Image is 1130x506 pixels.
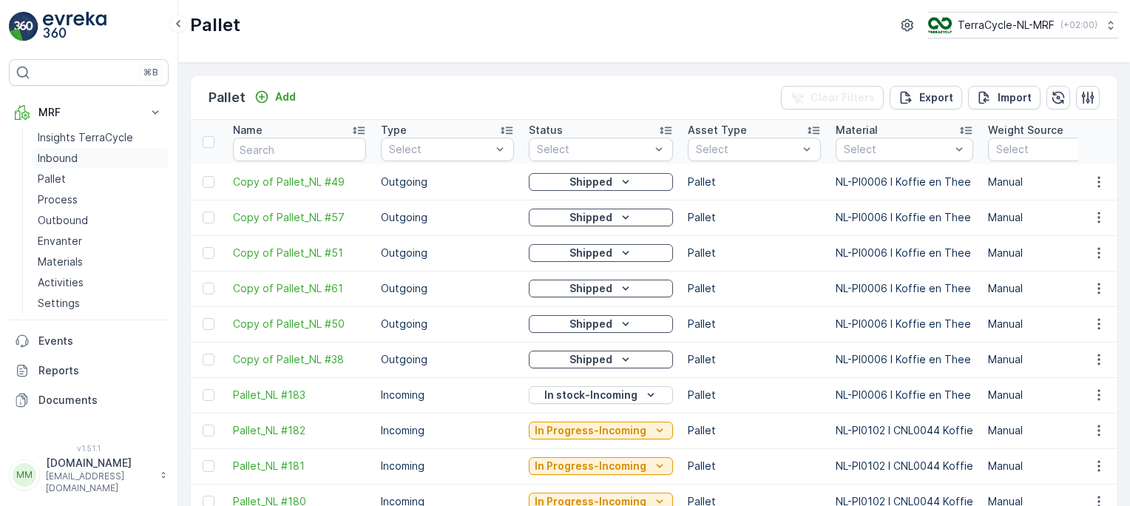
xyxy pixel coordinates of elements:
[43,12,106,41] img: logo_light-DOdMpM7g.png
[988,281,1121,296] p: Manual
[968,86,1041,109] button: Import
[1060,19,1097,31] p: ( +02:00 )
[233,423,366,438] span: Pallet_NL #182
[9,385,169,415] a: Documents
[233,281,366,296] a: Copy of Pallet_NL #61
[811,90,875,105] p: Clear Filters
[203,283,214,294] div: Toggle Row Selected
[836,459,973,473] p: NL-PI0102 I CNL0044 Koffie
[38,296,80,311] p: Settings
[988,459,1121,473] p: Manual
[38,105,139,120] p: MRF
[233,210,366,225] a: Copy of Pallet_NL #57
[38,393,163,408] p: Documents
[569,210,612,225] p: Shipped
[529,457,673,475] button: In Progress-Incoming
[143,67,158,78] p: ⌘B
[233,175,366,189] a: Copy of Pallet_NL #49
[32,127,169,148] a: Insights TerraCycle
[38,334,163,348] p: Events
[529,315,673,333] button: Shipped
[233,317,366,331] a: Copy of Pallet_NL #50
[529,386,673,404] button: In stock-Incoming
[38,213,88,228] p: Outbound
[203,212,214,223] div: Toggle Row Selected
[233,388,366,402] a: Pallet_NL #183
[529,173,673,191] button: Shipped
[688,388,821,402] p: Pallet
[836,317,973,331] p: NL-PI0006 I Koffie en Thee
[209,87,246,108] p: Pallet
[381,246,514,260] p: Outgoing
[233,352,366,367] a: Copy of Pallet_NL #38
[688,175,821,189] p: Pallet
[9,444,169,453] span: v 1.51.1
[32,210,169,231] a: Outbound
[537,142,650,157] p: Select
[9,456,169,494] button: MM[DOMAIN_NAME][EMAIL_ADDRESS][DOMAIN_NAME]
[836,123,878,138] p: Material
[836,246,973,260] p: NL-PI0006 I Koffie en Thee
[688,317,821,331] p: Pallet
[569,281,612,296] p: Shipped
[381,281,514,296] p: Outgoing
[381,423,514,438] p: Incoming
[958,18,1055,33] p: TerraCycle-NL-MRF
[203,318,214,330] div: Toggle Row Selected
[9,326,169,356] a: Events
[544,388,637,402] p: In stock-Incoming
[389,142,491,157] p: Select
[928,17,952,33] img: TC_v739CUj.png
[38,172,66,186] p: Pallet
[890,86,962,109] button: Export
[928,12,1118,38] button: TerraCycle-NL-MRF(+02:00)
[203,425,214,436] div: Toggle Row Selected
[836,175,973,189] p: NL-PI0006 I Koffie en Thee
[38,275,84,290] p: Activities
[569,175,612,189] p: Shipped
[529,280,673,297] button: Shipped
[696,142,798,157] p: Select
[688,352,821,367] p: Pallet
[38,363,163,378] p: Reports
[569,317,612,331] p: Shipped
[233,138,366,161] input: Search
[233,459,366,473] span: Pallet_NL #181
[381,175,514,189] p: Outgoing
[781,86,884,109] button: Clear Filters
[203,247,214,259] div: Toggle Row Selected
[381,459,514,473] p: Incoming
[996,142,1098,157] p: Select
[203,176,214,188] div: Toggle Row Selected
[13,463,36,487] div: MM
[248,88,302,106] button: Add
[988,123,1063,138] p: Weight Source
[688,423,821,438] p: Pallet
[529,422,673,439] button: In Progress-Incoming
[233,246,366,260] a: Copy of Pallet_NL #51
[9,98,169,127] button: MRF
[32,252,169,272] a: Materials
[988,175,1121,189] p: Manual
[988,423,1121,438] p: Manual
[381,352,514,367] p: Outgoing
[844,142,950,157] p: Select
[32,272,169,293] a: Activities
[836,423,973,438] p: NL-PI0102 I CNL0044 Koffie
[535,423,646,438] p: In Progress-Incoming
[836,388,973,402] p: NL-PI0006 I Koffie en Thee
[988,210,1121,225] p: Manual
[32,231,169,252] a: Envanter
[988,246,1121,260] p: Manual
[381,210,514,225] p: Outgoing
[203,389,214,401] div: Toggle Row Selected
[203,354,214,365] div: Toggle Row Selected
[381,123,407,138] p: Type
[529,244,673,262] button: Shipped
[9,356,169,385] a: Reports
[190,13,240,37] p: Pallet
[38,234,82,249] p: Envanter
